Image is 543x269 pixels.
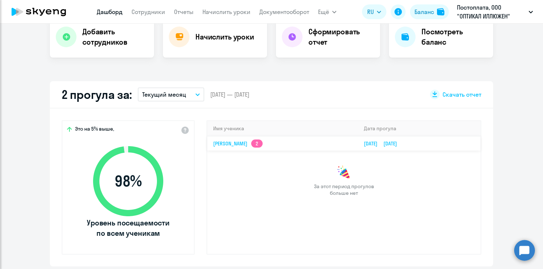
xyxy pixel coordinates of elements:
[86,218,171,238] span: Уровень посещаемости по всем ученикам
[421,27,487,47] h4: Посмотреть баланс
[138,87,204,101] button: Текущий месяц
[142,90,186,99] p: Текущий месяц
[174,8,194,15] a: Отчеты
[453,3,537,21] button: Постоплата, ООО "ОПТИКАЛ ИЛЛЮЖЕН"
[457,3,526,21] p: Постоплата, ООО "ОПТИКАЛ ИЛЛЮЖЕН"
[318,4,337,19] button: Ещё
[308,27,374,47] h4: Сформировать отчет
[437,8,444,15] img: balance
[367,7,374,16] span: RU
[202,8,250,15] a: Начислить уроки
[86,172,171,190] span: 98 %
[195,32,254,42] h4: Начислить уроки
[210,90,249,99] span: [DATE] — [DATE]
[362,4,386,19] button: RU
[207,121,358,136] th: Имя ученика
[410,4,449,19] button: Балансbalance
[414,7,434,16] div: Баланс
[97,8,123,15] a: Дашборд
[213,140,263,147] a: [PERSON_NAME]2
[313,183,375,196] span: За этот период прогулов больше нет
[358,121,481,136] th: Дата прогула
[364,140,403,147] a: [DATE][DATE]
[251,139,263,148] app-skyeng-badge: 2
[132,8,165,15] a: Сотрудники
[259,8,309,15] a: Документооборот
[443,90,481,99] span: Скачать отчет
[318,7,329,16] span: Ещё
[75,125,114,134] span: Это на 5% выше,
[62,87,132,102] h2: 2 прогула за:
[82,27,148,47] h4: Добавить сотрудников
[337,165,351,180] img: congrats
